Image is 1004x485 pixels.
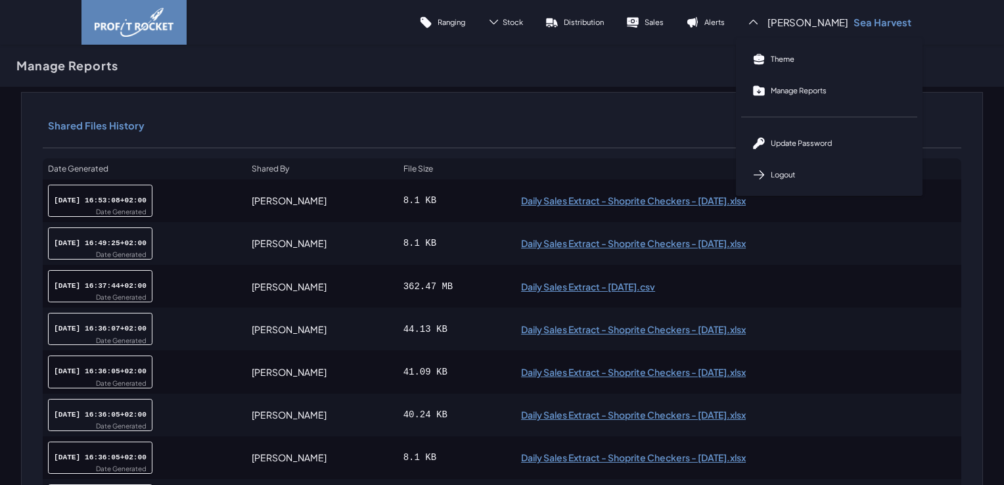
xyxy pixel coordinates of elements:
[534,7,615,38] a: Distribution
[54,453,147,463] div: [DATE] 16:36:05+02:00
[403,280,499,293] div: 362.47 MB
[96,293,147,302] p: Date Generated
[96,422,147,430] p: Date Generated
[675,7,736,38] a: Alerts
[521,282,945,291] span: Daily Sales Extract - [DATE].csv
[741,159,917,191] a: Logout
[771,138,832,148] span: Update Password
[43,158,246,179] th: Date Generated
[854,16,911,29] p: Sea Harvest
[54,367,147,377] div: [DATE] 16:36:05+02:00
[564,17,604,27] p: Distribution
[503,17,523,27] span: Stock
[96,465,147,473] p: Date Generated
[771,54,794,64] p: Theme
[403,365,499,379] div: 41.09 KB
[95,8,173,37] img: image
[704,17,725,27] p: Alerts
[741,75,917,106] a: Manage Reports
[771,170,795,179] span: Logout
[96,336,147,345] p: Date Generated
[771,85,827,95] span: Manage Reports
[252,323,392,336] div: [PERSON_NAME]
[767,16,848,29] span: [PERSON_NAME]
[54,281,147,291] div: [DATE] 16:37:44+02:00
[521,367,945,377] span: Daily Sales Extract - Shoprite Checkers - [DATE].xlsx
[521,239,945,248] span: Daily Sales Extract - Shoprite Checkers - [DATE].xlsx
[54,324,147,334] div: [DATE] 16:36:07+02:00
[96,208,147,216] p: Date Generated
[43,114,961,137] h2: Shared Files History
[521,410,945,419] span: Daily Sales Extract - Shoprite Checkers - [DATE].xlsx
[398,158,505,179] th: File Size
[403,194,499,207] div: 8.1 KB
[521,453,945,462] span: Daily Sales Extract - Shoprite Checkers - [DATE].xlsx
[741,127,917,159] a: Update Password
[54,410,147,420] div: [DATE] 16:36:05+02:00
[645,17,664,27] p: Sales
[615,7,675,38] a: Sales
[521,325,945,334] span: Daily Sales Extract - Shoprite Checkers - [DATE].xlsx
[438,17,465,27] p: Ranging
[252,194,392,207] div: [PERSON_NAME]
[252,237,392,250] div: [PERSON_NAME]
[252,365,392,379] div: [PERSON_NAME]
[403,451,499,464] div: 8.1 KB
[521,196,945,205] span: Daily Sales Extract - Shoprite Checkers - [DATE].xlsx
[54,239,147,248] div: [DATE] 16:49:25+02:00
[252,280,392,293] div: [PERSON_NAME]
[246,158,398,179] th: Shared By
[252,408,392,421] div: [PERSON_NAME]
[403,237,499,250] div: 8.1 KB
[96,250,147,259] p: Date Generated
[54,196,147,206] div: [DATE] 16:53:08+02:00
[403,408,499,421] div: 40.24 KB
[96,379,147,388] p: Date Generated
[403,323,499,336] div: 44.13 KB
[408,7,476,38] a: Ranging
[252,451,392,464] div: [PERSON_NAME]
